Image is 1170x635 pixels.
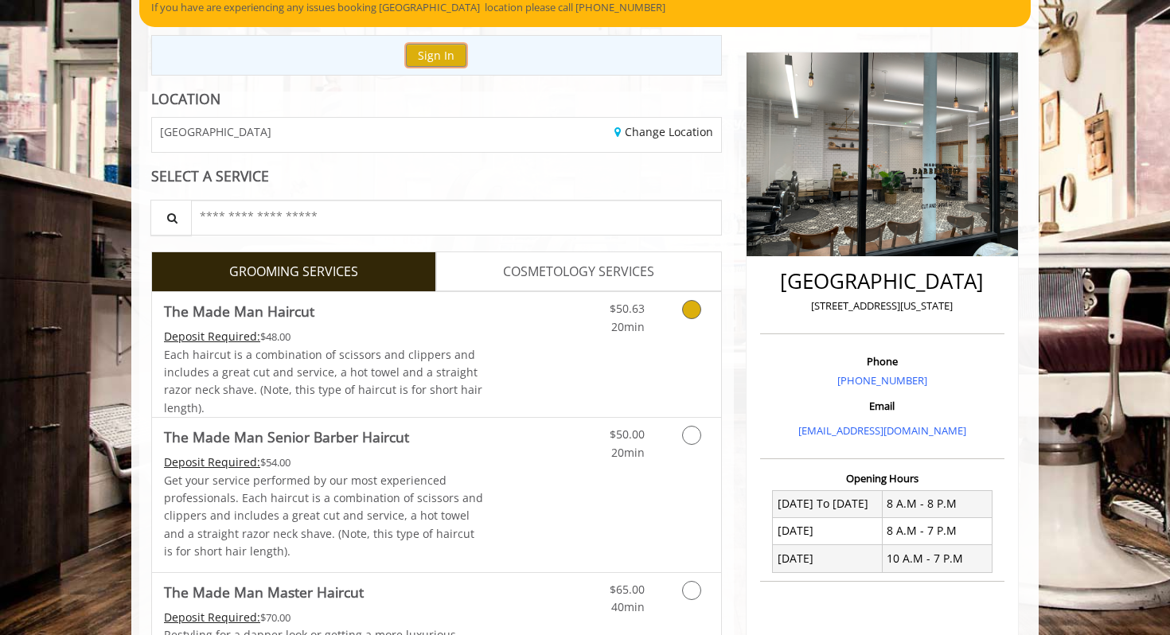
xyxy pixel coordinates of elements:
[773,490,883,517] td: [DATE] To [DATE]
[164,328,484,345] div: $48.00
[164,454,260,469] span: This service needs some Advance to be paid before we block your appointment
[614,124,713,139] a: Change Location
[611,319,645,334] span: 20min
[151,89,220,108] b: LOCATION
[164,329,260,344] span: This service needs some Advance to be paid before we block your appointment
[764,270,1000,293] h2: [GEOGRAPHIC_DATA]
[150,200,192,236] button: Service Search
[773,517,883,544] td: [DATE]
[164,454,484,471] div: $54.00
[164,472,484,561] p: Get your service performed by our most experienced professionals. Each haircut is a combination o...
[764,356,1000,367] h3: Phone
[160,126,271,138] span: [GEOGRAPHIC_DATA]
[164,426,409,448] b: The Made Man Senior Barber Haircut
[611,599,645,614] span: 40min
[610,582,645,597] span: $65.00
[406,44,466,67] button: Sign In
[837,373,927,388] a: [PHONE_NUMBER]
[164,609,484,626] div: $70.00
[764,400,1000,411] h3: Email
[764,298,1000,314] p: [STREET_ADDRESS][US_STATE]
[164,581,364,603] b: The Made Man Master Haircut
[151,169,722,184] div: SELECT A SERVICE
[773,545,883,572] td: [DATE]
[610,301,645,316] span: $50.63
[610,427,645,442] span: $50.00
[760,473,1004,484] h3: Opening Hours
[164,347,482,415] span: Each haircut is a combination of scissors and clippers and includes a great cut and service, a ho...
[798,423,966,438] a: [EMAIL_ADDRESS][DOMAIN_NAME]
[503,262,654,282] span: COSMETOLOGY SERVICES
[882,517,992,544] td: 8 A.M - 7 P.M
[882,545,992,572] td: 10 A.M - 7 P.M
[611,445,645,460] span: 20min
[882,490,992,517] td: 8 A.M - 8 P.M
[164,300,314,322] b: The Made Man Haircut
[164,610,260,625] span: This service needs some Advance to be paid before we block your appointment
[229,262,358,282] span: GROOMING SERVICES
